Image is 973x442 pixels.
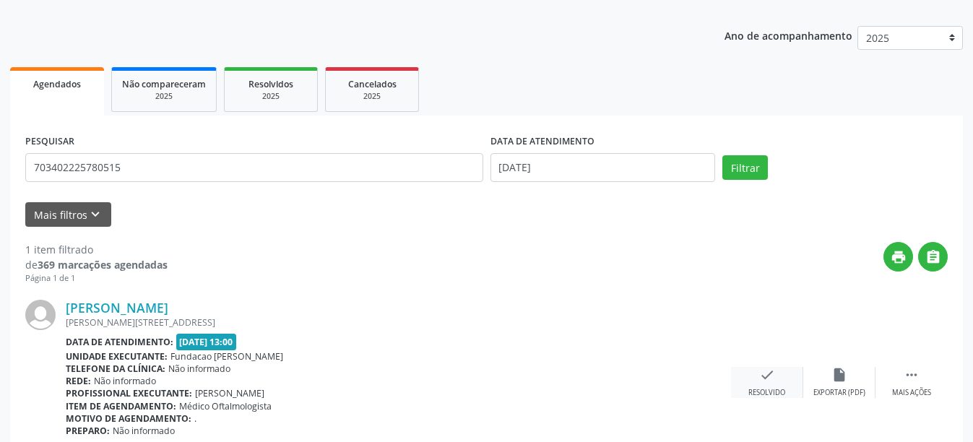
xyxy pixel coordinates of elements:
[168,363,230,375] span: Não informado
[759,367,775,383] i: check
[66,300,168,316] a: [PERSON_NAME]
[883,242,913,272] button: print
[122,91,206,102] div: 2025
[831,367,847,383] i: insert_drive_file
[25,272,168,285] div: Página 1 de 1
[66,425,110,437] b: Preparo:
[813,388,865,398] div: Exportar (PDF)
[25,202,111,227] button: Mais filtroskeyboard_arrow_down
[725,26,852,44] p: Ano de acompanhamento
[490,153,716,182] input: Selecione um intervalo
[336,91,408,102] div: 2025
[25,131,74,153] label: PESQUISAR
[170,350,283,363] span: Fundacao [PERSON_NAME]
[194,412,196,425] span: .
[904,367,920,383] i: 
[66,375,91,387] b: Rede:
[195,387,264,399] span: [PERSON_NAME]
[113,425,175,437] span: Não informado
[25,153,483,182] input: Nome, CNS
[248,78,293,90] span: Resolvidos
[25,300,56,330] img: img
[66,412,191,425] b: Motivo de agendamento:
[892,388,931,398] div: Mais ações
[66,316,731,329] div: [PERSON_NAME][STREET_ADDRESS]
[925,249,941,265] i: 
[122,78,206,90] span: Não compareceram
[176,334,237,350] span: [DATE] 13:00
[25,257,168,272] div: de
[490,131,594,153] label: DATA DE ATENDIMENTO
[66,363,165,375] b: Telefone da clínica:
[38,258,168,272] strong: 369 marcações agendadas
[722,155,768,180] button: Filtrar
[66,350,168,363] b: Unidade executante:
[94,375,156,387] span: Não informado
[66,400,176,412] b: Item de agendamento:
[748,388,785,398] div: Resolvido
[66,336,173,348] b: Data de atendimento:
[918,242,948,272] button: 
[179,400,272,412] span: Médico Oftalmologista
[891,249,907,265] i: print
[25,242,168,257] div: 1 item filtrado
[235,91,307,102] div: 2025
[66,387,192,399] b: Profissional executante:
[87,207,103,222] i: keyboard_arrow_down
[348,78,397,90] span: Cancelados
[33,78,81,90] span: Agendados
